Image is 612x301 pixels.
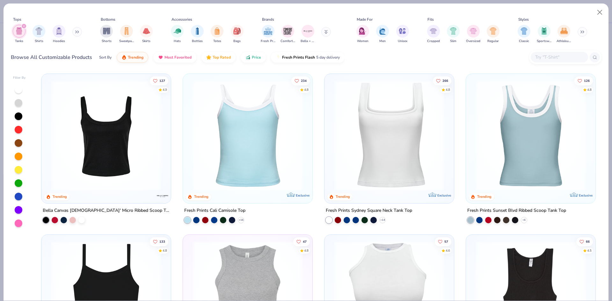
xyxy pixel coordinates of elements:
img: Bella + Canvas logo [156,190,169,202]
button: Most Favorited [153,52,196,63]
div: Fresh Prints Sunset Blvd Ribbed Scoop Tank Top [467,207,566,215]
span: Exclusive [437,193,451,197]
span: Oversized [466,39,480,44]
div: Brands [262,17,274,22]
span: 133 [160,240,165,243]
div: filter for Shorts [100,25,113,44]
img: most_fav.gif [158,55,163,60]
button: filter button [191,25,204,44]
span: Women [357,39,368,44]
span: 126 [584,79,590,82]
span: Bella + Canvas [301,39,315,44]
button: filter button [13,25,25,44]
div: Accessories [171,17,192,22]
span: Shirts [35,39,43,44]
div: Filter By [13,75,26,80]
img: Tanks Image [16,27,23,35]
img: Unisex Image [399,27,406,35]
img: Bella + Canvas Image [303,26,313,36]
div: Fresh Prints Sydney Square Neck Tank Top [326,207,412,215]
button: Like [433,76,451,85]
button: filter button [100,25,113,44]
div: Bottoms [101,17,115,22]
button: Close [594,6,606,18]
span: Unisex [398,39,407,44]
div: filter for Bags [231,25,244,44]
button: filter button [231,25,244,44]
div: filter for Tanks [13,25,25,44]
div: filter for Oversized [466,25,480,44]
span: Comfort Colors [280,39,295,44]
div: Made For [357,17,373,22]
button: filter button [466,25,480,44]
img: 61d0f7fa-d448-414b-acbf-5d07f88334cb [306,80,423,190]
img: trending.gif [121,55,127,60]
div: Fresh Prints Cali Camisole Top [184,207,245,215]
span: Exclusive [579,193,592,197]
button: Like [574,76,593,85]
div: Browse All Customizable Products [11,54,92,61]
img: Classic Image [521,27,528,35]
span: Sweatpants [119,39,134,44]
div: 4.8 [446,87,450,92]
span: Skirts [142,39,150,44]
div: filter for Classic [518,25,530,44]
span: Regular [487,39,499,44]
img: 94a2aa95-cd2b-4983-969b-ecd512716e9a [331,80,448,190]
span: Athleisure [557,39,571,44]
img: Hats Image [174,27,181,35]
div: 4.9 [163,87,167,92]
span: 234 [301,79,307,82]
span: Classic [519,39,529,44]
img: Sweatpants Image [123,27,130,35]
button: filter button [557,25,571,44]
span: 5 day delivery [316,54,340,61]
span: Shorts [102,39,112,44]
img: Sportswear Image [541,27,548,35]
img: Cropped Image [430,27,437,35]
button: Trending [117,52,148,63]
span: Fresh Prints [261,39,275,44]
div: 4.8 [304,87,309,92]
div: filter for Fresh Prints [261,25,275,44]
span: Slim [450,39,456,44]
div: filter for Athleisure [557,25,571,44]
span: 266 [442,79,448,82]
div: Styles [518,17,529,22]
img: Slim Image [450,27,457,35]
img: Comfort Colors Image [283,26,293,36]
span: Exclusive [296,193,310,197]
button: filter button [140,25,153,44]
div: 4.8 [163,248,167,253]
span: Bottles [192,39,203,44]
button: filter button [261,25,275,44]
input: Try "T-Shirt" [535,54,584,61]
img: TopRated.gif [206,55,211,60]
img: Athleisure Image [560,27,568,35]
div: filter for Slim [447,25,460,44]
span: Men [379,39,386,44]
div: 4.8 [304,248,309,253]
img: Totes Image [214,27,221,35]
span: Totes [213,39,221,44]
div: filter for Hoodies [53,25,65,44]
img: 805349cc-a073-4baf-ae89-b2761e757b43 [472,80,589,190]
button: filter button [280,25,295,44]
span: + 16 [239,218,244,222]
span: Tanks [15,39,23,44]
div: 4.8 [587,87,592,92]
div: filter for Shirts [33,25,45,44]
img: Skirts Image [143,27,150,35]
span: 47 [303,240,307,243]
button: Like [435,237,451,246]
div: filter for Sportswear [537,25,551,44]
div: filter for Hats [171,25,184,44]
img: Bags Image [233,27,240,35]
span: Sportswear [537,39,551,44]
div: filter for Totes [211,25,223,44]
span: Bags [233,39,241,44]
div: filter for Cropped [427,25,440,44]
img: Bottles Image [194,27,201,35]
img: Shorts Image [103,27,110,35]
span: Cropped [427,39,440,44]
